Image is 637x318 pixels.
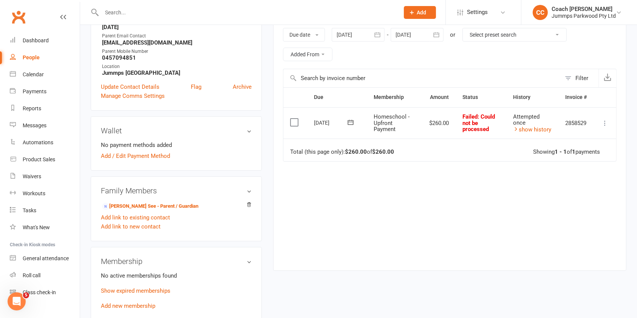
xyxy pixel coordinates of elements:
button: Added From [283,48,332,61]
div: Showing of payments [533,149,600,155]
th: Amount [423,88,456,107]
a: Workouts [10,185,80,202]
p: No active memberships found [101,271,252,280]
th: Due [307,88,367,107]
div: Jummps Parkwood Pty Ltd [552,12,616,19]
a: Show expired memberships [101,287,170,294]
div: [DATE] [314,117,349,128]
a: Add link to existing contact [101,213,170,222]
div: Dashboard [23,37,49,43]
h3: Membership [101,257,252,266]
a: Calendar [10,66,80,83]
div: What's New [23,224,50,230]
div: Waivers [23,173,41,179]
a: What's New [10,219,80,236]
a: Clubworx [9,8,28,26]
span: Attempted once [513,113,540,127]
a: Class kiosk mode [10,284,80,301]
th: Status [456,88,506,107]
button: Add [404,6,436,19]
h3: Family Members [101,187,252,195]
strong: 1 - 1 [555,148,567,155]
button: Filter [561,69,598,87]
a: Tasks [10,202,80,219]
span: 5 [23,292,29,298]
a: [PERSON_NAME] See - Parent / Guardian [102,202,198,210]
div: Calendar [23,71,44,77]
a: Add link to new contact [101,222,161,231]
a: Archive [233,82,252,91]
div: Reports [23,105,41,111]
div: Messages [23,122,46,128]
span: Settings [467,4,488,21]
td: 2858529 [558,107,594,139]
th: History [506,88,558,107]
strong: [DATE] [102,24,252,31]
a: show history [513,126,551,133]
input: Search... [99,7,394,18]
a: Messages [10,117,80,134]
td: $260.00 [423,107,456,139]
a: Waivers [10,168,80,185]
a: General attendance kiosk mode [10,250,80,267]
a: Manage Comms Settings [101,91,165,100]
div: Total (this page only): of [290,149,394,155]
input: Search by invoice number [283,69,561,87]
a: Dashboard [10,32,80,49]
a: Product Sales [10,151,80,168]
div: Product Sales [23,156,55,162]
li: No payment methods added [101,140,252,150]
button: Due date [283,28,325,42]
div: General attendance [23,255,69,261]
div: Payments [23,88,46,94]
span: : Could not be processed [463,113,495,133]
th: Membership [367,88,423,107]
a: Add new membership [101,303,155,309]
span: Homeschool - Upfront Payment [374,113,410,133]
div: CC [533,5,548,20]
strong: $260.00 [345,148,367,155]
div: Class check-in [23,289,56,295]
div: Parent Email Contact [102,32,252,40]
strong: $260.00 [372,148,394,155]
a: People [10,49,80,66]
div: Automations [23,139,53,145]
th: Invoice # [558,88,594,107]
div: Coach [PERSON_NAME] [552,6,616,12]
a: Flag [191,82,201,91]
a: Automations [10,134,80,151]
div: Roll call [23,272,40,278]
a: Roll call [10,267,80,284]
span: Add [417,9,427,15]
a: Add / Edit Payment Method [101,151,170,161]
a: Update Contact Details [101,82,159,91]
a: Payments [10,83,80,100]
a: Reports [10,100,80,117]
div: Parent Mobile Number [102,48,252,55]
strong: 1 [572,148,575,155]
strong: 0457094851 [102,54,252,61]
strong: Jummps [GEOGRAPHIC_DATA] [102,69,252,76]
div: or [450,30,456,39]
h3: Wallet [101,127,252,135]
span: Failed [463,113,495,133]
strong: [EMAIL_ADDRESS][DOMAIN_NAME] [102,39,252,46]
iframe: Intercom live chat [8,292,26,310]
div: Location [102,63,252,70]
div: Workouts [23,190,45,196]
div: People [23,54,40,60]
div: Tasks [23,207,36,213]
div: Filter [575,74,588,83]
